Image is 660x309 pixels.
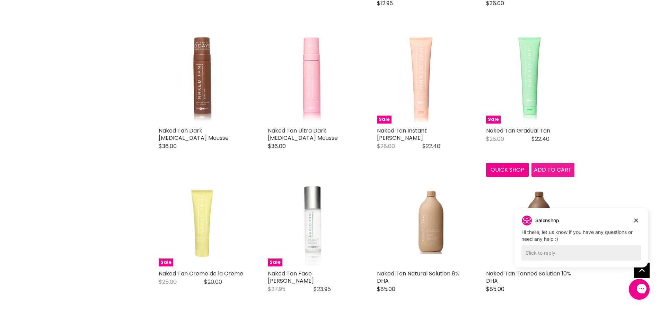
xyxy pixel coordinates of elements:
[268,270,314,285] a: Naked Tan Face [PERSON_NAME]
[422,142,440,150] span: $22.40
[159,127,229,142] a: Naked Tan Dark [MEDICAL_DATA] Mousse
[314,285,331,293] span: $23.95
[268,178,356,266] a: Naked Tan Face Tan Mist Sale
[268,258,282,266] span: Sale
[377,127,427,142] a: Naked Tan Instant [PERSON_NAME]
[509,207,653,278] iframe: Gorgias live chat campaigns
[377,35,465,124] img: Naked Tan Instant Tan
[486,35,574,124] a: Naked Tan Gradual Tan Sale
[268,142,286,150] span: $36.00
[501,178,560,266] img: Naked Tan Tanned Solution 10% DHA - Promo
[377,142,395,150] span: $28.00
[268,35,356,124] img: Naked Tan Ultra Dark Tanning Mousse
[377,270,459,285] a: Naked Tan Natural Solution 8% DHA
[486,127,550,135] a: Naked Tan Gradual Tan
[377,178,465,266] a: Naked Tan Natural Solution 8% DHA - Promo
[159,178,247,266] a: Naked Tan Creme de la Creme Sale
[486,35,574,124] img: Naked Tan Gradual Tan
[377,116,391,124] span: Sale
[159,35,247,124] img: Naked Tan Dark Tanning Mousse
[159,278,177,286] span: $25.00
[268,127,338,142] a: Naked Tan Ultra Dark [MEDICAL_DATA] Mousse
[486,178,574,266] a: Naked Tan Tanned Solution 10% DHA - Promo
[391,178,450,266] img: Naked Tan Natural Solution 8% DHA - Promo
[486,285,504,293] span: $85.00
[625,276,653,302] iframe: Gorgias live chat messenger
[486,270,571,285] a: Naked Tan Tanned Solution 10% DHA
[486,116,501,124] span: Sale
[159,270,243,278] a: Naked Tan Creme de la Creme
[486,135,504,143] span: $28.00
[159,142,177,150] span: $36.00
[280,178,344,266] img: Naked Tan Face Tan Mist
[159,258,173,266] span: Sale
[377,35,465,124] a: Naked Tan Instant Tan Sale
[377,285,395,293] span: $85.00
[534,166,572,174] span: Add to cart
[204,278,222,286] span: $20.00
[531,135,549,143] span: $22.40
[531,163,574,177] button: Add to cart
[159,178,247,266] img: Naked Tan Creme de la Creme
[268,285,285,293] span: $27.95
[486,163,529,177] button: Quick shop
